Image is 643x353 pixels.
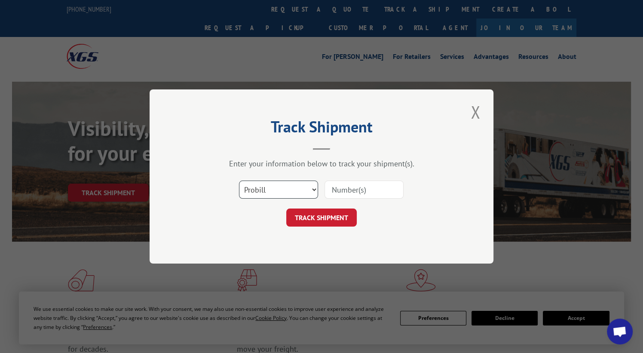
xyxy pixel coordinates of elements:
[286,209,357,227] button: TRACK SHIPMENT
[325,181,404,199] input: Number(s)
[468,100,483,124] button: Close modal
[193,121,450,137] h2: Track Shipment
[607,319,633,344] a: Open chat
[193,159,450,169] div: Enter your information below to track your shipment(s).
